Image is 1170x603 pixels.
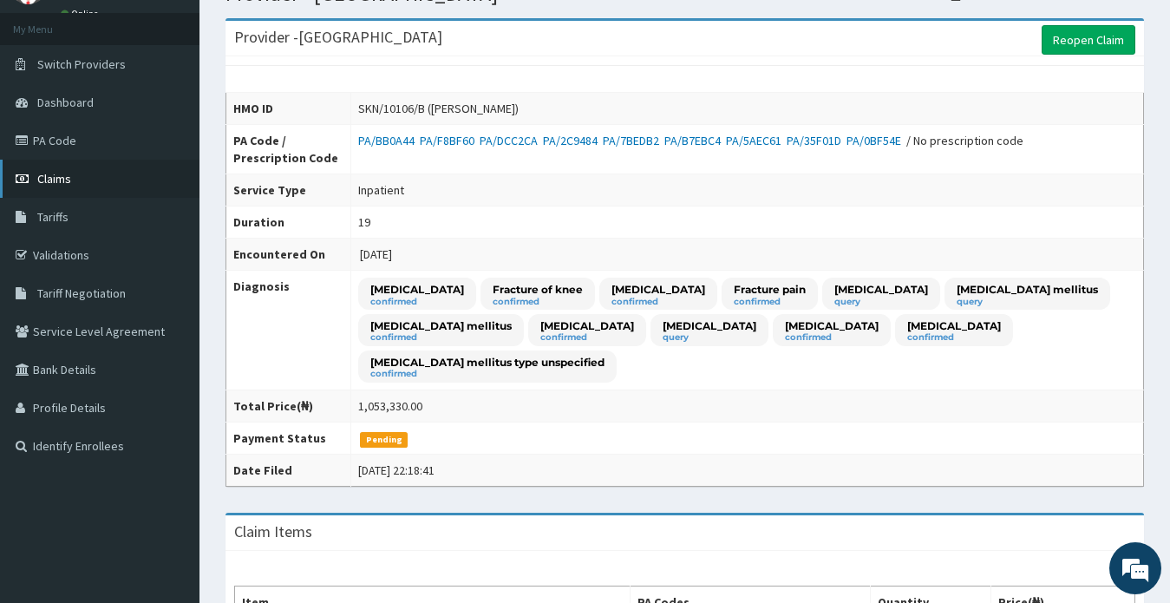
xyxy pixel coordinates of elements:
p: Fracture of knee [493,282,583,297]
p: [MEDICAL_DATA] [611,282,705,297]
a: PA/BB0A44 [358,133,420,148]
span: [DATE] [360,246,392,262]
th: PA Code / Prescription Code [226,125,351,174]
small: query [957,298,1098,306]
a: PA/35F01D [787,133,846,148]
span: We're online! [101,187,239,363]
th: HMO ID [226,93,351,125]
div: 19 [358,213,370,231]
div: Inpatient [358,181,404,199]
small: confirmed [370,333,512,342]
span: Pending [360,432,408,448]
a: PA/F8BF60 [420,133,480,148]
p: [MEDICAL_DATA] [663,318,756,333]
small: confirmed [370,298,464,306]
small: confirmed [734,298,806,306]
a: PA/2C9484 [543,133,603,148]
th: Service Type [226,174,351,206]
span: Dashboard [37,95,94,110]
th: Diagnosis [226,271,351,390]
th: Total Price(₦) [226,390,351,423]
th: Encountered On [226,239,351,271]
a: PA/B7EBC4 [664,133,726,148]
h3: Provider - [GEOGRAPHIC_DATA] [234,29,442,45]
small: confirmed [611,298,705,306]
small: confirmed [370,370,605,378]
h3: Claim Items [234,524,312,540]
a: PA/DCC2CA [480,133,543,148]
span: Switch Providers [37,56,126,72]
small: query [663,333,756,342]
th: Date Filed [226,455,351,487]
th: Payment Status [226,423,351,455]
div: [DATE] 22:18:41 [358,462,435,479]
small: confirmed [907,333,1001,342]
p: [MEDICAL_DATA] [540,318,634,333]
p: [MEDICAL_DATA] [785,318,879,333]
p: [MEDICAL_DATA] [907,318,1001,333]
span: Tariff Negotiation [37,285,126,301]
small: query [834,298,928,306]
small: confirmed [493,298,583,306]
img: d_794563401_company_1708531726252_794563401 [32,87,70,130]
a: PA/5AEC61 [726,133,787,148]
div: SKN/10106/B ([PERSON_NAME]) [358,100,519,117]
textarea: Type your message and hit 'Enter' [9,411,330,472]
span: Claims [37,171,71,187]
p: [MEDICAL_DATA] mellitus type unspecified [370,355,605,370]
a: PA/0BF54E [846,133,906,148]
small: confirmed [540,333,634,342]
p: [MEDICAL_DATA] [834,282,928,297]
small: confirmed [785,333,879,342]
th: Duration [226,206,351,239]
p: [MEDICAL_DATA] mellitus [957,282,1098,297]
div: Minimize live chat window [284,9,326,50]
p: [MEDICAL_DATA] mellitus [370,318,512,333]
span: Tariffs [37,209,69,225]
p: Fracture pain [734,282,806,297]
a: Online [61,8,102,20]
a: PA/7BEDB2 [603,133,664,148]
div: / No prescription code [358,132,1023,149]
div: Chat with us now [90,97,291,120]
p: [MEDICAL_DATA] [370,282,464,297]
a: Reopen Claim [1042,25,1135,55]
div: 1,053,330.00 [358,397,422,415]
